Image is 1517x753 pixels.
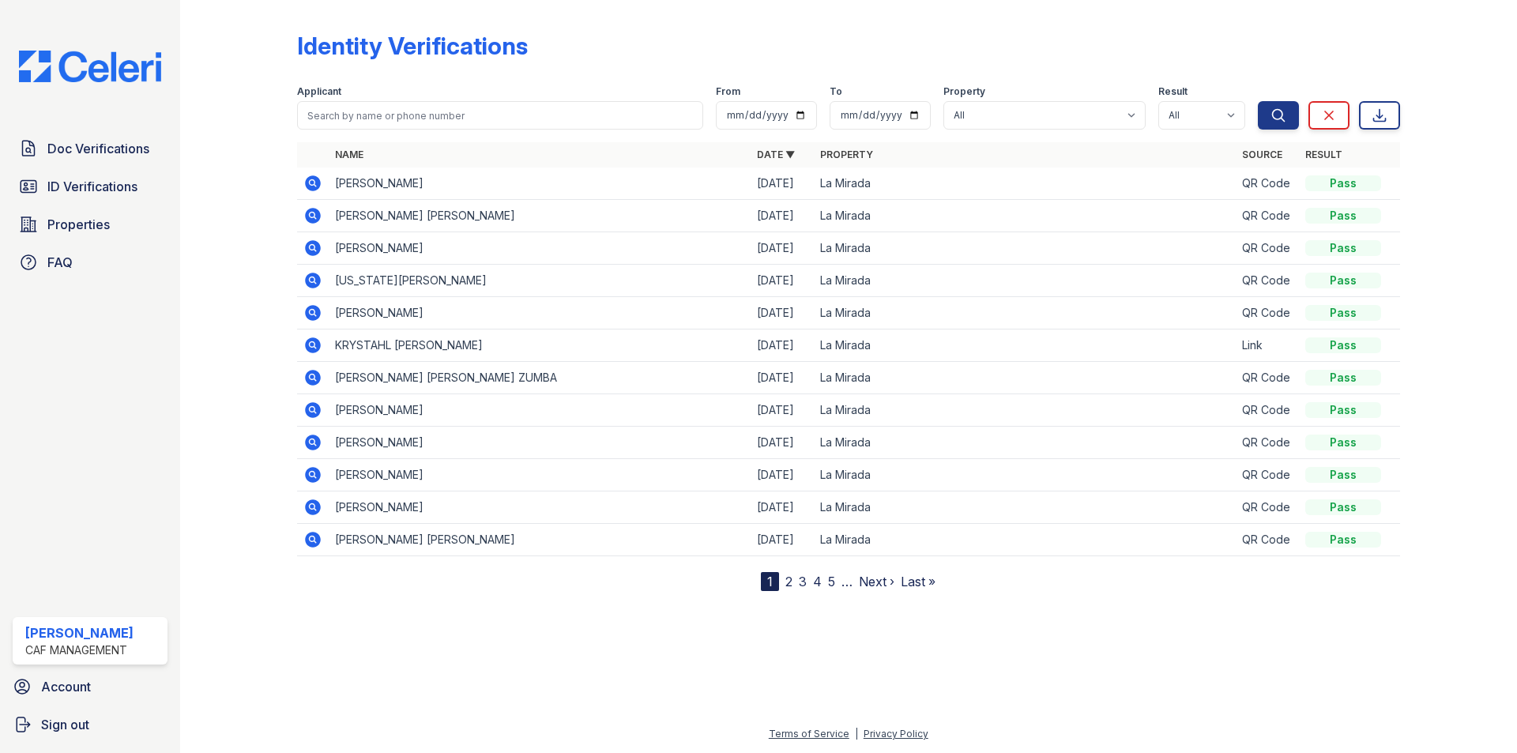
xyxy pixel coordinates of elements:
[814,427,1236,459] td: La Mirada
[855,728,858,740] div: |
[1305,240,1381,256] div: Pass
[13,209,168,240] a: Properties
[1236,524,1299,556] td: QR Code
[1305,402,1381,418] div: Pass
[329,491,751,524] td: [PERSON_NAME]
[814,459,1236,491] td: La Mirada
[1236,362,1299,394] td: QR Code
[47,177,137,196] span: ID Verifications
[1305,337,1381,353] div: Pass
[751,491,814,524] td: [DATE]
[814,232,1236,265] td: La Mirada
[814,524,1236,556] td: La Mirada
[751,168,814,200] td: [DATE]
[329,200,751,232] td: [PERSON_NAME] [PERSON_NAME]
[329,232,751,265] td: [PERSON_NAME]
[751,265,814,297] td: [DATE]
[1236,329,1299,362] td: Link
[1305,273,1381,288] div: Pass
[1236,168,1299,200] td: QR Code
[751,362,814,394] td: [DATE]
[859,574,894,589] a: Next ›
[6,709,174,740] a: Sign out
[41,677,91,696] span: Account
[13,133,168,164] a: Doc Verifications
[329,394,751,427] td: [PERSON_NAME]
[6,671,174,702] a: Account
[751,524,814,556] td: [DATE]
[751,297,814,329] td: [DATE]
[1236,459,1299,491] td: QR Code
[1305,305,1381,321] div: Pass
[841,572,853,591] span: …
[828,574,835,589] a: 5
[1242,149,1282,160] a: Source
[329,265,751,297] td: [US_STATE][PERSON_NAME]
[814,265,1236,297] td: La Mirada
[329,427,751,459] td: [PERSON_NAME]
[751,459,814,491] td: [DATE]
[329,524,751,556] td: [PERSON_NAME] [PERSON_NAME]
[329,297,751,329] td: [PERSON_NAME]
[1236,232,1299,265] td: QR Code
[47,253,73,272] span: FAQ
[1305,175,1381,191] div: Pass
[814,362,1236,394] td: La Mirada
[329,362,751,394] td: [PERSON_NAME] [PERSON_NAME] ZUMBA
[47,215,110,234] span: Properties
[13,247,168,278] a: FAQ
[864,728,928,740] a: Privacy Policy
[1236,200,1299,232] td: QR Code
[1236,491,1299,524] td: QR Code
[761,572,779,591] div: 1
[785,574,792,589] a: 2
[25,642,134,658] div: CAF Management
[1305,467,1381,483] div: Pass
[814,491,1236,524] td: La Mirada
[813,574,822,589] a: 4
[25,623,134,642] div: [PERSON_NAME]
[41,715,89,734] span: Sign out
[1158,85,1188,98] label: Result
[6,51,174,82] img: CE_Logo_Blue-a8612792a0a2168367f1c8372b55b34899dd931a85d93a1a3d3e32e68fde9ad4.png
[329,459,751,491] td: [PERSON_NAME]
[1305,532,1381,548] div: Pass
[1236,265,1299,297] td: QR Code
[1236,427,1299,459] td: QR Code
[757,149,795,160] a: Date ▼
[297,85,341,98] label: Applicant
[1305,370,1381,386] div: Pass
[1305,499,1381,515] div: Pass
[751,427,814,459] td: [DATE]
[814,297,1236,329] td: La Mirada
[820,149,873,160] a: Property
[1236,297,1299,329] td: QR Code
[814,200,1236,232] td: La Mirada
[901,574,935,589] a: Last »
[830,85,842,98] label: To
[769,728,849,740] a: Terms of Service
[716,85,740,98] label: From
[1236,394,1299,427] td: QR Code
[47,139,149,158] span: Doc Verifications
[814,329,1236,362] td: La Mirada
[1305,149,1342,160] a: Result
[335,149,363,160] a: Name
[13,171,168,202] a: ID Verifications
[1305,435,1381,450] div: Pass
[814,168,1236,200] td: La Mirada
[1305,208,1381,224] div: Pass
[329,168,751,200] td: [PERSON_NAME]
[751,232,814,265] td: [DATE]
[943,85,985,98] label: Property
[751,200,814,232] td: [DATE]
[751,394,814,427] td: [DATE]
[329,329,751,362] td: KRYSTAHL [PERSON_NAME]
[751,329,814,362] td: [DATE]
[814,394,1236,427] td: La Mirada
[297,101,703,130] input: Search by name or phone number
[799,574,807,589] a: 3
[297,32,528,60] div: Identity Verifications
